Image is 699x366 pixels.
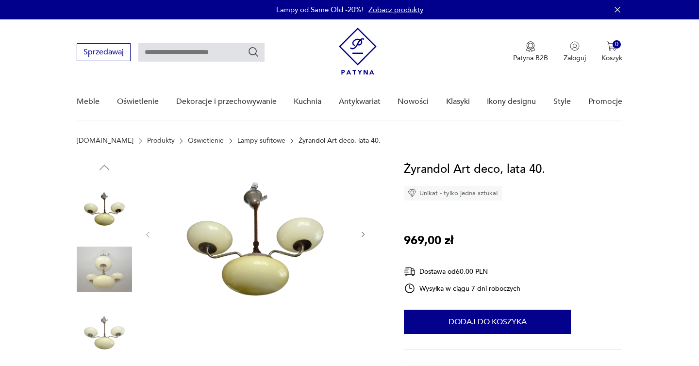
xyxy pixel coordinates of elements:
[117,83,159,120] a: Oświetlenie
[188,137,224,145] a: Oświetlenie
[613,40,621,49] div: 0
[339,28,377,75] img: Patyna - sklep z meblami i dekoracjami vintage
[446,83,470,120] a: Klasyki
[404,186,502,200] div: Unikat - tylko jedna sztuka!
[299,137,381,145] p: Żyrandol Art deco, lata 40.
[176,83,277,120] a: Dekoracje i przechowywanie
[526,41,535,52] img: Ikona medalu
[408,189,416,198] img: Ikona diamentu
[570,41,580,51] img: Ikonka użytkownika
[601,41,622,63] button: 0Koszyk
[77,137,133,145] a: [DOMAIN_NAME]
[404,266,520,278] div: Dostawa od 60,00 PLN
[248,46,259,58] button: Szukaj
[77,83,100,120] a: Meble
[513,41,548,63] a: Ikona medaluPatyna B2B
[404,266,416,278] img: Ikona dostawy
[513,41,548,63] button: Patyna B2B
[77,242,132,297] img: Zdjęcie produktu Żyrandol Art deco, lata 40.
[404,232,453,250] p: 969,00 zł
[147,137,175,145] a: Produkty
[368,5,423,15] a: Zobacz produkty
[601,53,622,63] p: Koszyk
[607,41,616,51] img: Ikona koszyka
[77,50,131,56] a: Sprzedawaj
[77,180,132,235] img: Zdjęcie produktu Żyrandol Art deco, lata 40.
[564,53,586,63] p: Zaloguj
[77,43,131,61] button: Sprzedawaj
[404,310,571,334] button: Dodaj do koszyka
[487,83,536,120] a: Ikony designu
[162,160,349,308] img: Zdjęcie produktu Żyrandol Art deco, lata 40.
[276,5,364,15] p: Lampy od Same Old -20%!
[339,83,381,120] a: Antykwariat
[553,83,571,120] a: Style
[513,53,548,63] p: Patyna B2B
[237,137,285,145] a: Lampy sufitowe
[294,83,321,120] a: Kuchnia
[404,283,520,294] div: Wysyłka w ciągu 7 dni roboczych
[588,83,622,120] a: Promocje
[398,83,429,120] a: Nowości
[404,160,545,179] h1: Żyrandol Art deco, lata 40.
[77,303,132,359] img: Zdjęcie produktu Żyrandol Art deco, lata 40.
[564,41,586,63] button: Zaloguj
